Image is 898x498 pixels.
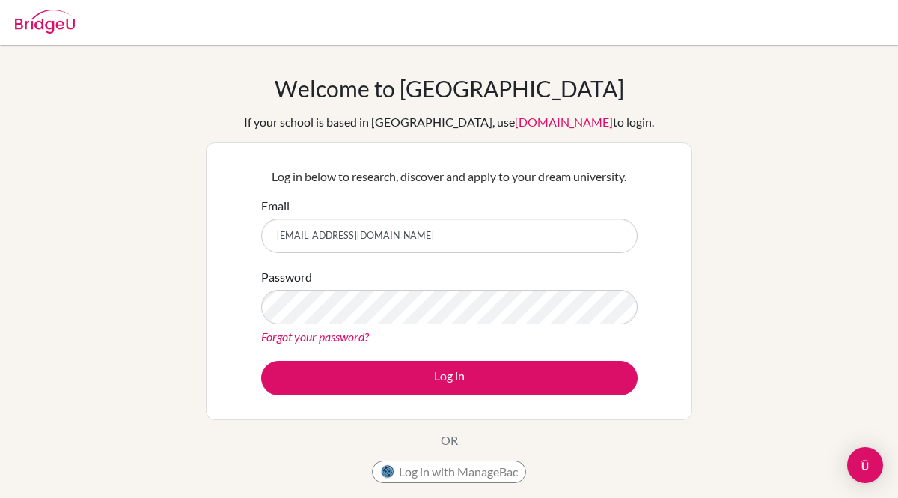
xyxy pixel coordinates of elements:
[441,431,458,449] p: OR
[15,10,75,34] img: Bridge-U
[515,115,613,129] a: [DOMAIN_NAME]
[261,330,369,344] a: Forgot your password?
[847,447,883,483] div: Open Intercom Messenger
[261,197,290,215] label: Email
[244,113,654,131] div: If your school is based in [GEOGRAPHIC_DATA], use to login.
[261,168,638,186] p: Log in below to research, discover and apply to your dream university.
[372,461,526,483] button: Log in with ManageBac
[275,75,624,102] h1: Welcome to [GEOGRAPHIC_DATA]
[261,268,312,286] label: Password
[261,361,638,395] button: Log in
